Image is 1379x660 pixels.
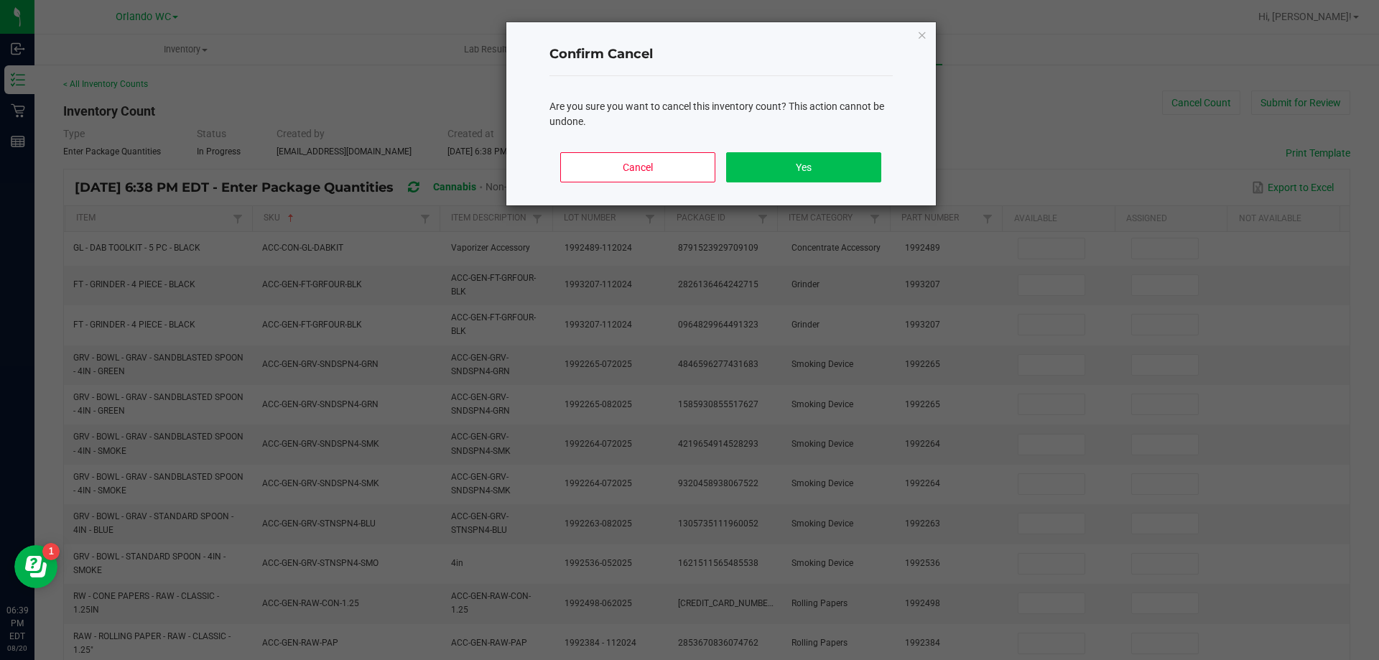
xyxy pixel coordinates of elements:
[549,99,893,129] div: Are you sure you want to cancel this inventory count? This action cannot be undone.
[560,152,715,182] button: Cancel
[14,545,57,588] iframe: Resource center
[42,543,60,560] iframe: Resource center unread badge
[917,26,927,43] button: Close
[549,45,893,64] h4: Confirm Cancel
[726,152,881,182] button: Yes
